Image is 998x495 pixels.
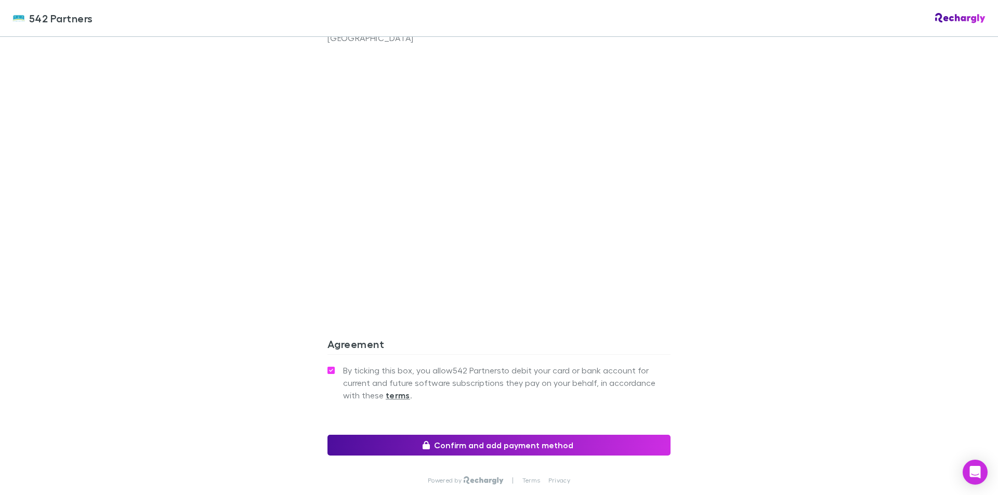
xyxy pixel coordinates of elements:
button: Confirm and add payment method [327,435,671,456]
a: Privacy [548,476,570,485]
iframe: Secure address input frame [325,50,673,290]
img: Rechargly Logo [935,13,986,23]
h3: Agreement [327,338,671,354]
strong: terms [386,390,410,400]
a: Terms [522,476,540,485]
p: Powered by [428,476,464,485]
img: Rechargly Logo [464,476,504,485]
img: 542 Partners's Logo [12,12,25,24]
div: Open Intercom Messenger [963,460,988,485]
p: | [512,476,514,485]
span: 542 Partners [29,10,93,26]
span: By ticking this box, you allow 542 Partners to debit your card or bank account for current and fu... [343,364,671,402]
